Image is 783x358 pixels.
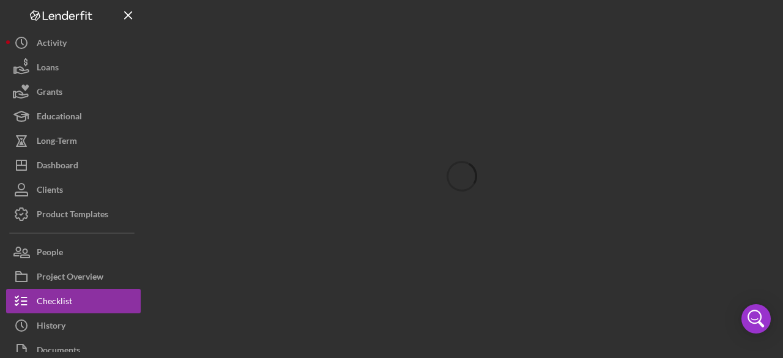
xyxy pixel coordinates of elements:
button: Loans [6,55,141,80]
div: Dashboard [37,153,78,181]
button: Grants [6,80,141,104]
div: Clients [37,177,63,205]
div: Product Templates [37,202,108,229]
div: Educational [37,104,82,132]
button: Dashboard [6,153,141,177]
div: People [37,240,63,267]
div: Loans [37,55,59,83]
button: Product Templates [6,202,141,226]
div: Long-Term [37,129,77,156]
button: Clients [6,177,141,202]
div: Project Overview [37,264,103,292]
button: History [6,313,141,338]
button: Project Overview [6,264,141,289]
div: Grants [37,80,62,107]
button: Checklist [6,289,141,313]
div: History [37,313,65,341]
div: Activity [37,31,67,58]
button: Long-Term [6,129,141,153]
div: Checklist [37,289,72,316]
button: Activity [6,31,141,55]
button: People [6,240,141,264]
button: Educational [6,104,141,129]
div: Open Intercom Messenger [741,304,771,334]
